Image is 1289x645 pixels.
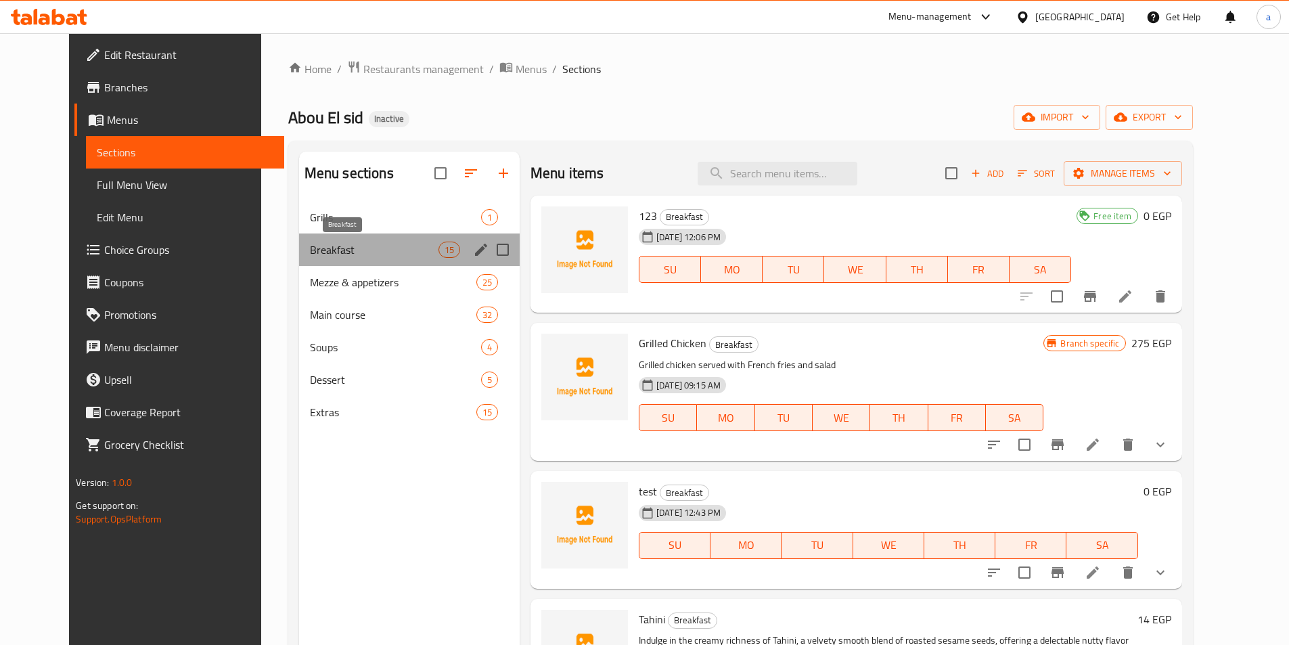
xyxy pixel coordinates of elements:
span: Inactive [369,113,409,125]
a: Menus [499,60,547,78]
span: 1 [482,211,497,224]
span: Extras [310,404,476,420]
span: TU [768,260,819,280]
button: MO [710,532,782,559]
span: Menus [107,112,273,128]
span: Breakfast [669,613,717,628]
a: Full Menu View [86,169,284,201]
a: Sections [86,136,284,169]
a: Choice Groups [74,233,284,266]
span: Select section [937,159,966,187]
span: Grilled Chicken [639,333,706,353]
span: Get support on: [76,497,138,514]
img: Grilled Chicken [541,334,628,420]
span: WE [859,535,919,555]
span: Menus [516,61,547,77]
h6: 0 EGP [1144,206,1171,225]
div: items [481,372,498,388]
span: Add item [966,163,1009,184]
span: Edit Restaurant [104,47,273,63]
span: Sections [562,61,601,77]
button: Branch-specific-item [1041,428,1074,461]
a: Coupons [74,266,284,298]
span: FR [934,408,980,428]
span: [DATE] 12:43 PM [651,506,726,519]
button: delete [1112,556,1144,589]
span: Sections [97,144,273,160]
span: 32 [477,309,497,321]
span: Select all sections [426,159,455,187]
button: SU [639,404,697,431]
div: items [438,242,460,258]
span: 15 [439,244,459,257]
img: test [541,482,628,569]
input: search [698,162,857,185]
span: TH [876,408,922,428]
div: Breakfast [660,209,709,225]
h6: 0 EGP [1144,482,1171,501]
span: SU [645,408,692,428]
button: Branch-specific-item [1074,280,1106,313]
a: Grocery Checklist [74,428,284,461]
button: import [1014,105,1100,130]
span: Breakfast [660,209,708,225]
span: SU [645,260,696,280]
div: Soups [310,339,481,355]
a: Branches [74,71,284,104]
div: items [476,274,498,290]
button: FR [928,404,986,431]
span: export [1116,109,1182,126]
span: WE [818,408,865,428]
span: MO [716,535,776,555]
button: TH [870,404,928,431]
div: [GEOGRAPHIC_DATA] [1035,9,1125,24]
button: SA [986,404,1043,431]
span: WE [830,260,880,280]
button: SA [1066,532,1137,559]
a: Upsell [74,363,284,396]
span: Add [969,166,1005,181]
button: SA [1010,256,1071,283]
span: Dessert [310,372,481,388]
span: 5 [482,374,497,386]
span: Coverage Report [104,404,273,420]
span: Grills [310,209,481,225]
span: [DATE] 09:15 AM [651,379,726,392]
div: Extras15 [299,396,520,428]
span: 1.0.0 [112,474,133,491]
div: Breakfast [660,485,709,501]
span: TH [930,535,990,555]
span: Breakfast [710,337,758,353]
span: Manage items [1075,165,1171,182]
span: Branches [104,79,273,95]
span: SA [1015,260,1066,280]
span: Main course [310,307,476,323]
div: Soups4 [299,331,520,363]
span: Select to update [1010,558,1039,587]
div: Breakfast15edit [299,233,520,266]
a: Edit Menu [86,201,284,233]
span: MO [706,260,757,280]
span: FR [953,260,1004,280]
span: import [1024,109,1089,126]
a: Menu disclaimer [74,331,284,363]
p: Grilled chicken served with French fries and salad [639,357,1043,374]
a: Edit menu item [1085,437,1101,453]
button: WE [824,256,886,283]
span: Version: [76,474,109,491]
nav: breadcrumb [288,60,1193,78]
button: WE [813,404,870,431]
button: sort-choices [978,428,1010,461]
a: Menus [74,104,284,136]
span: TH [892,260,943,280]
a: Support.OpsPlatform [76,510,162,528]
a: Edit menu item [1085,564,1101,581]
button: MO [701,256,763,283]
span: [DATE] 12:06 PM [651,231,726,244]
nav: Menu sections [299,196,520,434]
span: TU [761,408,807,428]
span: Promotions [104,307,273,323]
span: SA [1072,535,1132,555]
